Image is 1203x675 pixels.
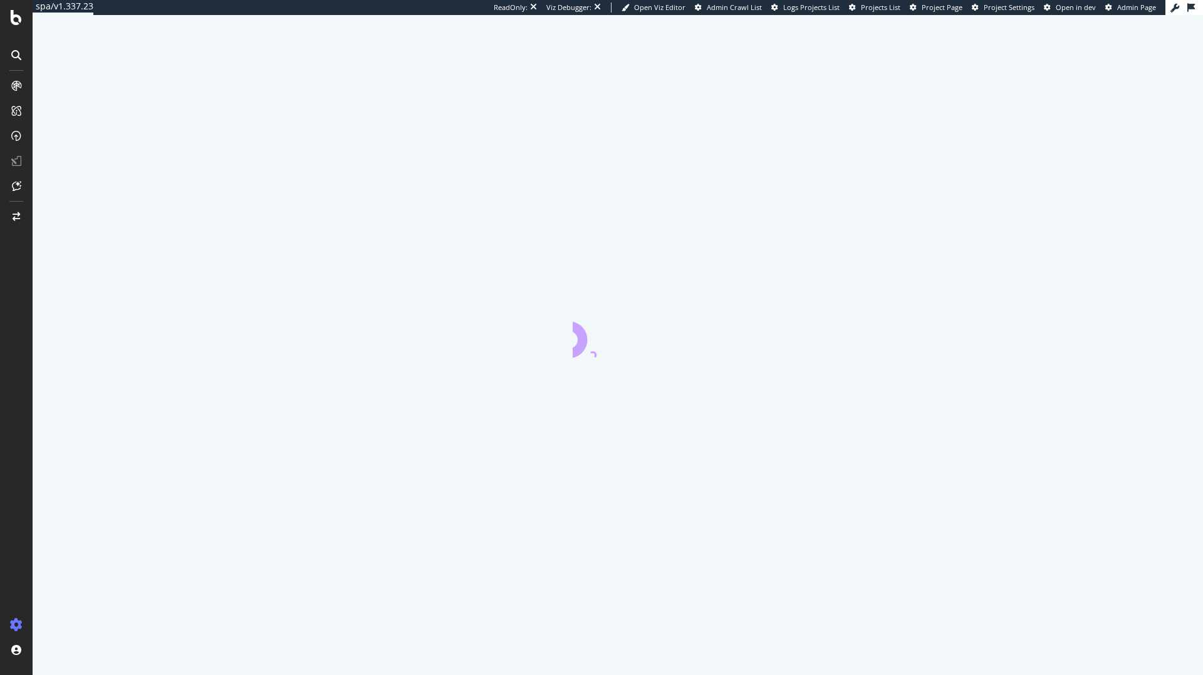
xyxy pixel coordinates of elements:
[695,3,762,13] a: Admin Crawl List
[634,3,685,12] span: Open Viz Editor
[972,3,1034,13] a: Project Settings
[546,3,591,13] div: Viz Debugger:
[1056,3,1096,12] span: Open in dev
[494,3,528,13] div: ReadOnly:
[1044,3,1096,13] a: Open in dev
[622,3,685,13] a: Open Viz Editor
[1117,3,1156,12] span: Admin Page
[771,3,840,13] a: Logs Projects List
[861,3,900,12] span: Projects List
[984,3,1034,12] span: Project Settings
[849,3,900,13] a: Projects List
[910,3,962,13] a: Project Page
[1105,3,1156,13] a: Admin Page
[783,3,840,12] span: Logs Projects List
[573,312,663,358] div: animation
[922,3,962,12] span: Project Page
[707,3,762,12] span: Admin Crawl List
